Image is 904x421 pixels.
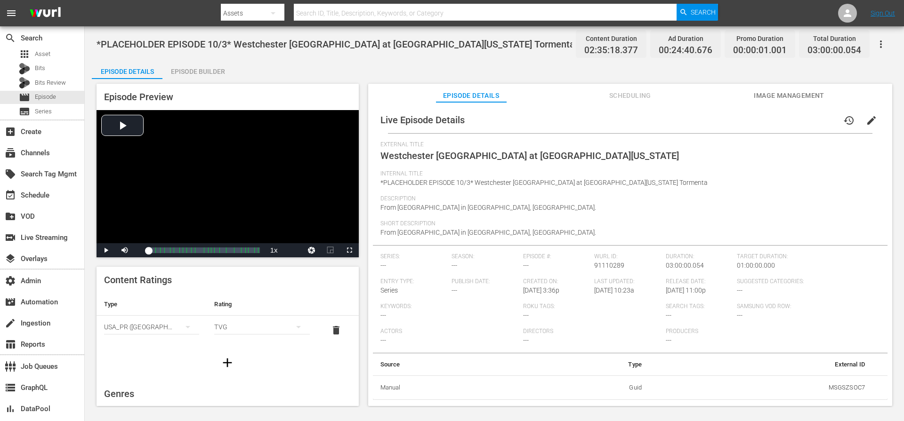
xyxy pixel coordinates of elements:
div: Bits [19,63,30,74]
span: Target Duration: [737,253,875,261]
span: Create [5,126,16,137]
div: Episode Builder [162,60,233,83]
span: Schedule [5,190,16,201]
span: --- [380,311,386,319]
img: ans4CAIJ8jUAAAAAAAAAAAAAAAAAAAAAAAAgQb4GAAAAAAAAAAAAAAAAAAAAAAAAJMjXAAAAAAAAAAAAAAAAAAAAAAAAgAT5G... [23,2,68,24]
span: *PLACEHOLDER EPISODE 10/3* Westchester [GEOGRAPHIC_DATA] at [GEOGRAPHIC_DATA][US_STATE] Tormenta [97,39,575,50]
button: delete [325,319,347,342]
a: Sign Out [871,9,895,17]
span: --- [380,336,386,344]
span: Series [380,286,398,294]
span: From [GEOGRAPHIC_DATA] in [GEOGRAPHIC_DATA], [GEOGRAPHIC_DATA]. [380,229,596,236]
button: Episode Builder [162,60,233,79]
span: --- [737,286,743,294]
span: 00:00:01.001 [733,45,787,56]
span: Admin [5,275,16,286]
span: Genres [104,388,134,399]
span: Release Date: [666,278,733,286]
div: TVG [214,314,309,340]
span: 03:00:00.054 [807,45,861,56]
span: Directors [523,328,661,335]
span: Publish Date: [452,278,518,286]
span: --- [452,286,457,294]
button: Search [677,4,718,21]
span: Episode #: [523,253,590,261]
span: Actors [380,328,518,335]
div: Progress Bar [148,247,260,253]
span: Content Ratings [104,274,172,286]
span: Bits [35,64,45,73]
span: Series [35,107,52,116]
button: Picture-in-Picture [321,243,340,257]
span: 00:24:40.676 [659,45,712,56]
span: Duration: [666,253,733,261]
span: [DATE] 10:23a [594,286,634,294]
th: Manual [373,375,526,400]
span: Episode Details [436,90,507,102]
th: Source [373,353,526,376]
button: Playback Rate [265,243,283,257]
span: Automation [5,296,16,308]
span: Internal Title [380,170,875,178]
span: --- [523,262,529,269]
span: Westchester [GEOGRAPHIC_DATA] at [GEOGRAPHIC_DATA][US_STATE] [380,150,679,161]
span: Ingestion [5,318,16,329]
span: Last Updated: [594,278,661,286]
span: --- [523,311,529,319]
span: 91110289 [594,262,624,269]
span: Image Management [754,90,824,102]
span: Asset [35,49,50,59]
table: simple table [373,353,888,400]
th: Rating [207,293,317,316]
span: 01:00:00.000 [737,262,775,269]
span: Keywords: [380,303,518,310]
span: 03:00:00.054 [666,262,704,269]
button: edit [860,109,883,132]
span: --- [737,311,743,319]
button: Jump To Time [302,243,321,257]
span: [DATE] 11:00p [666,286,706,294]
span: Samsung VOD Row: [737,303,804,310]
span: Roku Tags: [523,303,661,310]
span: External Title [380,141,875,149]
span: Series [19,106,30,117]
div: Ad Duration [659,32,712,45]
span: Suggested Categories: [737,278,875,286]
td: Guid [525,375,649,400]
button: Mute [115,243,134,257]
span: Producers [666,328,804,335]
td: MSGSZSOC7 [649,375,872,400]
span: Channels [5,147,16,159]
button: Fullscreen [340,243,359,257]
div: Promo Duration [733,32,787,45]
span: Reports [5,339,16,350]
span: Episode Preview [104,91,173,103]
button: Play [97,243,115,257]
span: --- [452,262,457,269]
div: Episode Details [92,60,162,83]
span: delete [331,325,342,336]
span: Asset [19,48,30,60]
span: Overlays [5,253,16,264]
button: Episode Details [92,60,162,79]
span: history [843,115,855,126]
span: Entry Type: [380,278,447,286]
span: 02:35:18.377 [584,45,638,56]
span: --- [666,311,671,319]
span: Episode [19,92,30,103]
span: Season: [452,253,518,261]
span: Search [5,32,16,44]
span: Live Episode Details [380,114,465,126]
span: edit [866,115,877,126]
span: GraphQL [5,382,16,393]
span: VOD [5,211,16,222]
span: Scheduling [595,90,665,102]
div: Content Duration [584,32,638,45]
div: Video Player [97,110,359,257]
span: Description [380,195,875,203]
span: Created On: [523,278,590,286]
span: Search Tags: [666,303,733,310]
span: DataPool [5,403,16,414]
span: --- [380,262,386,269]
div: Total Duration [807,32,861,45]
